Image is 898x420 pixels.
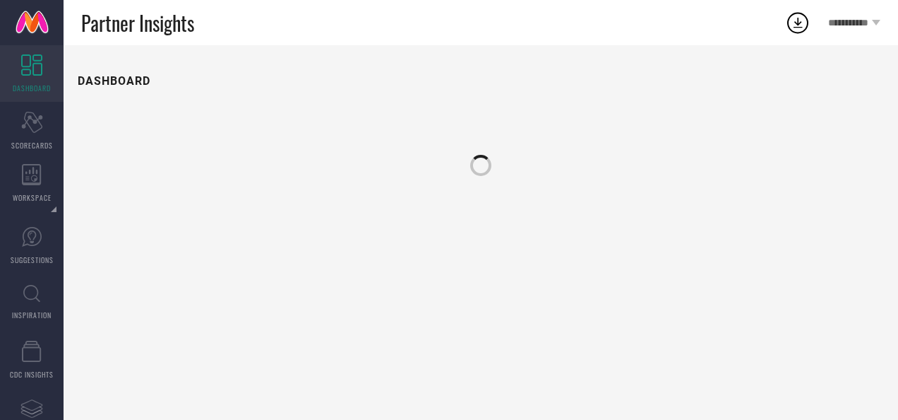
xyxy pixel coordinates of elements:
[785,10,810,35] div: Open download list
[10,369,54,380] span: CDC INSIGHTS
[11,255,54,265] span: SUGGESTIONS
[13,192,52,203] span: WORKSPACE
[78,74,150,88] h1: DASHBOARD
[12,310,52,320] span: INSPIRATION
[13,83,51,93] span: DASHBOARD
[11,140,53,151] span: SCORECARDS
[81,8,194,37] span: Partner Insights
